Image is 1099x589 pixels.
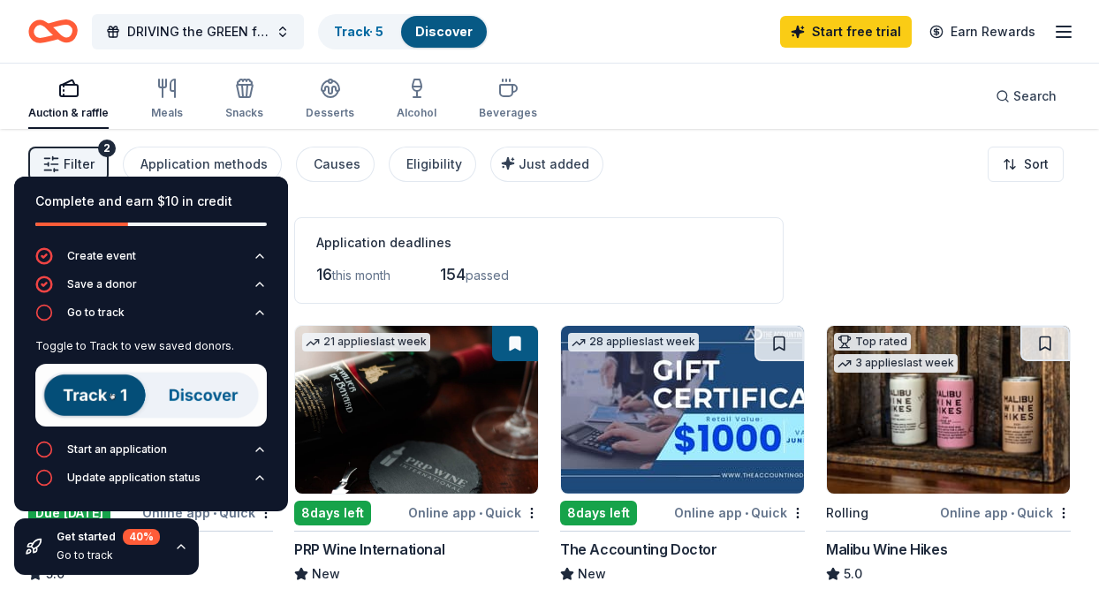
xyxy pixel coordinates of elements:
[35,304,267,332] button: Go to track
[306,71,354,129] button: Desserts
[35,441,267,469] button: Start an application
[98,140,116,157] div: 2
[844,563,862,585] span: 5.0
[225,106,263,120] div: Snacks
[827,326,1070,494] img: Image for Malibu Wine Hikes
[834,333,911,351] div: Top rated
[35,339,267,353] div: Toggle to Track to vew saved donors.
[67,442,167,457] div: Start an application
[940,502,1071,524] div: Online app Quick
[294,539,444,560] div: PRP Wine International
[35,247,267,276] button: Create event
[92,14,304,49] button: DRIVING the GREEN for RECOVERY – A Charity Topgolf Fundraiser
[28,106,109,120] div: Auction & raffle
[479,71,537,129] button: Beverages
[440,265,466,283] span: 154
[561,326,804,494] img: Image for The Accounting Doctor
[35,276,267,304] button: Save a donor
[745,506,748,520] span: •
[780,16,912,48] a: Start free trial
[479,106,537,120] div: Beverages
[406,154,462,175] div: Eligibility
[295,326,538,494] img: Image for PRP Wine International
[332,268,390,283] span: this month
[225,71,263,129] button: Snacks
[316,232,762,253] div: Application deadlines
[64,154,95,175] span: Filter
[302,333,430,351] div: 21 applies last week
[151,71,183,129] button: Meals
[314,154,360,175] div: Causes
[296,147,375,182] button: Causes
[312,563,340,585] span: New
[466,268,509,283] span: passed
[415,24,473,39] a: Discover
[389,147,476,182] button: Eligibility
[982,79,1071,114] button: Search
[28,71,109,129] button: Auction & raffle
[28,11,78,52] a: Home
[834,354,958,373] div: 3 applies last week
[988,147,1064,182] button: Sort
[67,306,125,320] div: Go to track
[578,563,606,585] span: New
[67,471,201,485] div: Update application status
[490,147,603,182] button: Just added
[123,529,160,545] div: 40 %
[674,502,805,524] div: Online app Quick
[35,469,267,497] button: Update application status
[57,548,160,563] div: Go to track
[519,156,589,171] span: Just added
[1013,86,1057,107] span: Search
[67,277,137,291] div: Save a donor
[826,539,947,560] div: Malibu Wine Hikes
[140,154,268,175] div: Application methods
[1024,154,1049,175] span: Sort
[408,502,539,524] div: Online app Quick
[826,502,868,524] div: Rolling
[479,506,482,520] span: •
[28,147,109,182] button: Filter2
[57,529,160,545] div: Get started
[568,333,699,351] div: 28 applies last week
[127,21,269,42] span: DRIVING the GREEN for RECOVERY – A Charity Topgolf Fundraiser
[294,501,371,525] div: 8 days left
[67,249,136,263] div: Create event
[151,106,183,120] div: Meals
[316,265,332,283] span: 16
[397,106,436,120] div: Alcohol
[1011,506,1014,520] span: •
[123,147,282,182] button: Application methods
[919,16,1046,48] a: Earn Rewards
[35,191,267,212] div: Complete and earn $10 in credit
[560,501,637,525] div: 8 days left
[318,14,489,49] button: Track· 5Discover
[35,364,267,427] img: Track
[35,332,267,441] div: Go to track
[560,539,717,560] div: The Accounting Doctor
[306,106,354,120] div: Desserts
[334,24,383,39] a: Track· 5
[397,71,436,129] button: Alcohol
